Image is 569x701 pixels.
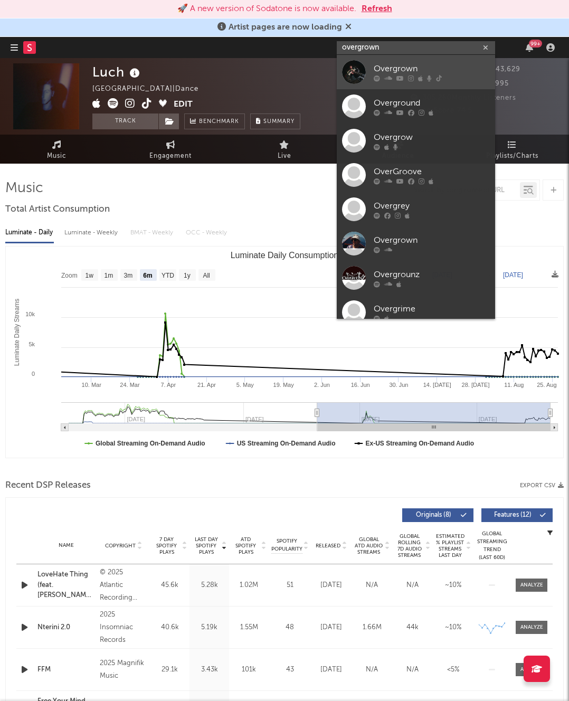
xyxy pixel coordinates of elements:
text: 1y [184,272,191,279]
text: 10. Mar [82,382,102,388]
span: Estimated % Playlist Streams Last Day [435,533,464,558]
button: Features(12) [481,508,553,522]
div: © 2025 Atlantic Recording Corporation, a Warner Music Group Company. [100,566,147,604]
div: [DATE] [314,665,349,675]
a: Overgrown [337,226,495,261]
div: ~ 10 % [435,580,471,591]
text: Global Streaming On-Demand Audio [96,440,205,447]
div: [GEOGRAPHIC_DATA] | Dance [92,83,211,96]
svg: Luminate Daily Consumption [6,247,563,458]
div: <5% [435,665,471,675]
div: Overgrounz [374,268,490,281]
button: Summary [250,113,300,129]
span: Summary [263,119,295,125]
div: 1.55M [232,622,266,633]
a: Playlists/Charts [455,135,569,164]
text: 30. Jun [389,382,408,388]
a: FFM [37,665,94,675]
div: 99 + [529,40,542,48]
div: 🚀 A new version of Sodatone is now available. [177,3,356,15]
text: All [203,272,210,279]
button: Refresh [362,3,392,15]
span: ATD Spotify Plays [232,536,260,555]
span: Originals ( 8 ) [409,512,458,518]
a: Nterini 2.0 [37,622,94,633]
span: Recent DSP Releases [5,479,91,492]
a: Live [227,135,342,164]
button: Edit [174,98,193,111]
span: Features ( 12 ) [488,512,537,518]
a: Overgrime [337,295,495,329]
text: 5. May [236,382,254,388]
span: Artist pages are now loading [229,23,342,32]
text: 19. May [273,382,295,388]
div: 44k [395,622,430,633]
span: Copyright [105,543,136,549]
a: Overgrounz [337,261,495,295]
div: N/A [354,665,390,675]
div: Overgrown [374,234,490,247]
text: 10k [25,311,35,317]
button: Export CSV [520,482,564,489]
div: 40.6k [153,622,187,633]
span: Last Day Spotify Plays [192,536,220,555]
text: [DATE] [503,271,523,279]
span: Total Artist Consumption [5,203,110,216]
div: ~ 10 % [435,622,471,633]
span: Music [47,150,67,163]
a: Overgrow [337,124,495,158]
span: Global ATD Audio Streams [354,536,383,555]
text: 14. [DATE] [423,382,451,388]
div: Overgrime [374,302,490,315]
div: 5.19k [192,622,226,633]
span: 43,629 [483,66,520,73]
text: Zoom [61,272,78,279]
span: Live [278,150,291,163]
div: N/A [395,580,430,591]
div: OverGroove [374,165,490,178]
text: 28. [DATE] [462,382,490,388]
div: 101k [232,665,266,675]
text: Luminate Daily Streams [13,299,21,366]
text: 3m [124,272,133,279]
text: 6m [143,272,152,279]
span: Benchmark [199,116,239,128]
input: Search for artists [337,41,495,54]
text: US Streaming On-Demand Audio [237,440,336,447]
text: 16. Jun [351,382,370,388]
text: 21. Apr [197,382,216,388]
a: OverGroove [337,158,495,192]
div: 2025 Magnifik Music [100,657,147,683]
div: Overgrow [374,131,490,144]
div: Overgrown [374,62,490,75]
text: 7. Apr [160,382,176,388]
div: 48 [271,622,308,633]
span: 7 Day Spotify Plays [153,536,181,555]
a: Engagement [114,135,228,164]
text: Luminate Daily Consumption [231,251,339,260]
text: Ex-US Streaming On-Demand Audio [366,440,475,447]
text: 1m [105,272,113,279]
div: N/A [354,580,390,591]
div: Luminate - Weekly [64,224,120,242]
text: 24. Mar [120,382,140,388]
button: Track [92,113,158,129]
div: 51 [271,580,308,591]
div: LoveHate Thing (feat. [PERSON_NAME]) - [PERSON_NAME] & [PERSON_NAME] Remix [37,570,94,601]
text: YTD [162,272,174,279]
span: Dismiss [345,23,352,32]
div: Name [37,542,94,550]
div: 5.28k [192,580,226,591]
text: 11. Aug [504,382,524,388]
button: 99+ [526,43,533,52]
div: Overgrey [374,200,490,212]
div: 3.43k [192,665,226,675]
div: Overground [374,97,490,109]
text: 1w [86,272,94,279]
div: Luminate - Daily [5,224,54,242]
text: 5k [29,341,35,347]
text: 2. Jun [314,382,330,388]
div: N/A [395,665,430,675]
div: 45.6k [153,580,187,591]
